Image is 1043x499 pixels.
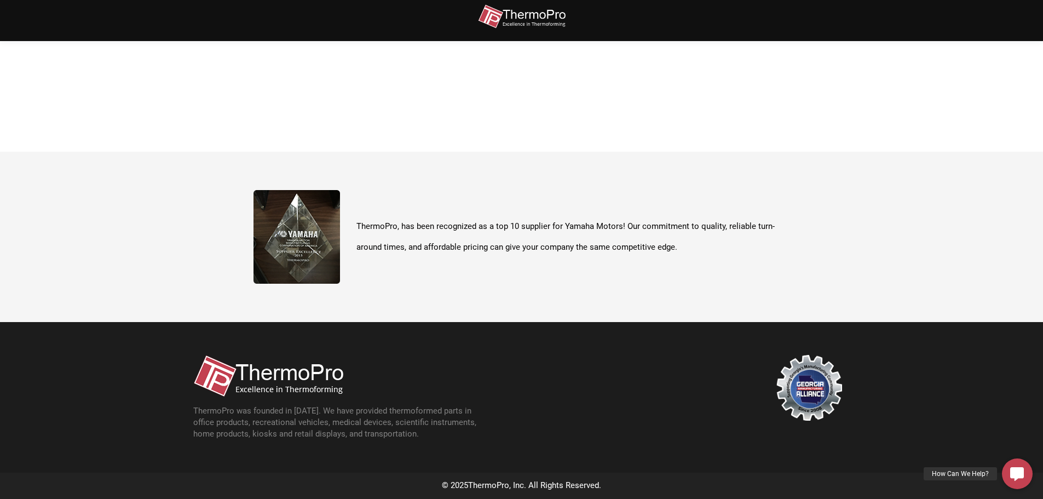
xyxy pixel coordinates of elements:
a: How Can We Help? [1002,458,1033,489]
div: How Can We Help? [924,467,997,480]
p: ThermoPro, has been recognized as a top 10 supplier for Yamaha Motors! Our commitment to quality,... [356,216,790,257]
p: ThermoPro was founded in [DATE]. We have provided thermoformed parts in office products, recreati... [193,405,489,440]
img: georgia-manufacturing-alliance [776,355,842,421]
div: © 2025 , Inc. All Rights Reserved. [182,478,861,494]
img: thermopro-logo-non-iso [478,4,566,29]
span: ThermoPro [468,480,509,490]
img: thermopro-logo-non-iso [193,355,343,397]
